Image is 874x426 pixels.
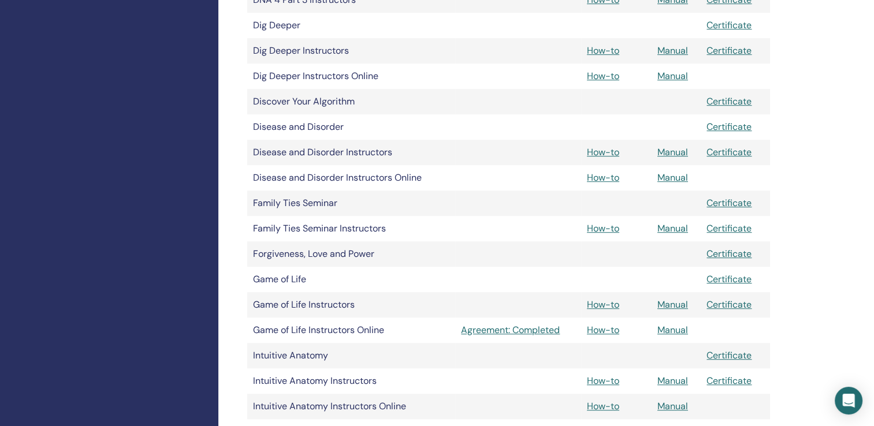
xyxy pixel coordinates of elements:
[706,298,752,311] a: Certificate
[657,400,688,412] a: Manual
[706,121,752,133] a: Certificate
[657,171,688,184] a: Manual
[657,375,688,387] a: Manual
[706,44,752,57] a: Certificate
[247,190,455,216] td: Family Ties Seminar
[247,317,455,343] td: Game of Life Instructors Online
[247,38,455,63] td: Dig Deeper Instructors
[706,95,752,107] a: Certificate
[247,394,455,419] td: Intuitive Anatomy Instructors Online
[587,222,619,234] a: How-to
[657,298,688,311] a: Manual
[247,13,455,38] td: Dig Deeper
[587,324,619,336] a: How-to
[247,368,455,394] td: Intuitive Anatomy Instructors
[835,387,862,414] div: Open Intercom Messenger
[247,216,455,241] td: Family Ties Seminar Instructors
[706,273,752,285] a: Certificate
[247,140,455,165] td: Disease and Disorder Instructors
[657,324,688,336] a: Manual
[706,375,752,387] a: Certificate
[247,292,455,317] td: Game of Life Instructors
[587,375,619,387] a: How-to
[587,400,619,412] a: How-to
[247,165,455,190] td: Disease and Disorder Instructors Online
[657,70,688,82] a: Manual
[247,114,455,140] td: Disease and Disorder
[706,248,752,260] a: Certificate
[657,146,688,158] a: Manual
[706,197,752,209] a: Certificate
[247,267,455,292] td: Game of Life
[587,171,619,184] a: How-to
[587,146,619,158] a: How-to
[247,343,455,368] td: Intuitive Anatomy
[657,222,688,234] a: Manual
[587,44,619,57] a: How-to
[706,349,752,361] a: Certificate
[247,241,455,267] td: Forgiveness, Love and Power
[587,70,619,82] a: How-to
[706,146,752,158] a: Certificate
[587,298,619,311] a: How-to
[247,89,455,114] td: Discover Your Algorithm
[706,222,752,234] a: Certificate
[657,44,688,57] a: Manual
[247,63,455,89] td: Dig Deeper Instructors Online
[706,19,752,31] a: Certificate
[461,323,575,337] a: Agreement: Completed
